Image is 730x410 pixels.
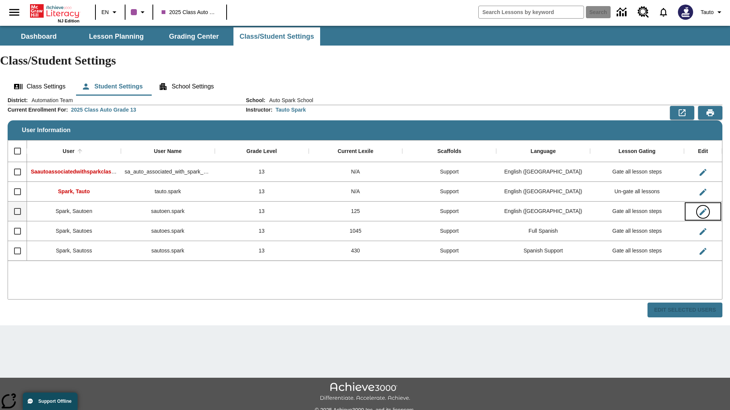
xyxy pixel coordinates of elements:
[678,5,693,20] img: Avatar
[695,204,711,219] button: Edit User
[698,106,722,120] button: Print Preview
[30,3,79,23] div: Home
[320,382,410,402] img: Achieve3000 Differentiate Accelerate Achieve
[670,106,694,120] button: Export to CSV
[496,221,590,241] div: Full Spanish
[89,32,144,41] span: Lesson Planning
[215,162,309,182] div: 13
[695,224,711,239] button: Edit User
[246,97,265,104] h2: School :
[56,208,92,214] span: Spark, Sautoen
[56,248,92,254] span: Spark, Sautoss
[102,8,109,16] span: EN
[309,221,403,241] div: 1045
[437,148,461,155] div: Scaffolds
[152,77,220,96] button: School Settings
[695,165,711,180] button: Edit User
[590,182,684,202] div: Un-gate all lessons
[38,399,71,404] span: Support Offline
[673,2,698,22] button: Select a new avatar
[701,8,714,16] span: Tauto
[71,106,136,114] div: 2025 Class Auto Grade 13
[121,241,215,261] div: sautoss.spark
[338,148,373,155] div: Current Lexile
[169,32,219,41] span: Grading Center
[23,393,78,410] button: Support Offline
[3,1,25,24] button: Open side menu
[215,241,309,261] div: 13
[309,182,403,202] div: N/A
[1,27,77,46] button: Dashboard
[121,202,215,221] div: sautoen.spark
[215,221,309,241] div: 13
[121,162,215,182] div: sa_auto_associated_with_spark_classes
[215,182,309,202] div: 13
[309,241,403,261] div: 430
[619,148,655,155] div: Lesson Gating
[479,6,584,18] input: search field
[8,107,68,113] h2: Current Enrollment For :
[590,241,684,261] div: Gate all lesson steps
[496,241,590,261] div: Spanish Support
[28,96,73,104] span: Automation Team
[8,97,28,104] h2: District :
[121,221,215,241] div: sautoes.spark
[8,77,71,96] button: Class Settings
[98,5,122,19] button: Language: EN, Select a language
[590,162,684,182] div: Gate all lesson steps
[496,162,590,182] div: English (US)
[30,3,79,19] a: Home
[22,127,71,134] span: User Information
[246,107,273,113] h2: Instructor :
[402,162,496,182] div: Support
[128,5,150,19] button: Class color is purple. Change class color
[496,202,590,221] div: English (US)
[246,148,277,155] div: Grade Level
[56,228,92,234] span: Spark, Sautoes
[8,77,722,96] div: Class/Student Settings
[58,188,90,194] span: Spark, Tauto
[531,148,556,155] div: Language
[21,32,57,41] span: Dashboard
[695,184,711,200] button: Edit User
[240,32,314,41] span: Class/Student Settings
[58,19,79,23] span: NJ Edition
[265,96,313,104] span: Auto Spark School
[402,202,496,221] div: Support
[633,2,654,22] a: Resource Center, Will open in new tab
[121,182,215,202] div: tauto.spark
[8,96,722,318] div: User Information
[75,77,149,96] button: Student Settings
[612,2,633,23] a: Data Center
[309,202,403,221] div: 125
[276,106,306,114] div: Tauto Spark
[698,5,727,19] button: Profile/Settings
[402,241,496,261] div: Support
[154,148,182,155] div: User Name
[162,8,218,16] span: 2025 Class Auto Grade 13
[156,27,232,46] button: Grading Center
[654,2,673,22] a: Notifications
[698,148,708,155] div: Edit
[215,202,309,221] div: 13
[402,221,496,241] div: Support
[309,162,403,182] div: N/A
[31,169,201,175] span: Saautoassociatedwithsparkclass, Saautoassociatedwithsparkclass
[402,182,496,202] div: Support
[590,221,684,241] div: Gate all lesson steps
[590,202,684,221] div: Gate all lesson steps
[496,182,590,202] div: English (US)
[78,27,154,46] button: Lesson Planning
[233,27,320,46] button: Class/Student Settings
[63,148,75,155] div: User
[695,244,711,259] button: Edit User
